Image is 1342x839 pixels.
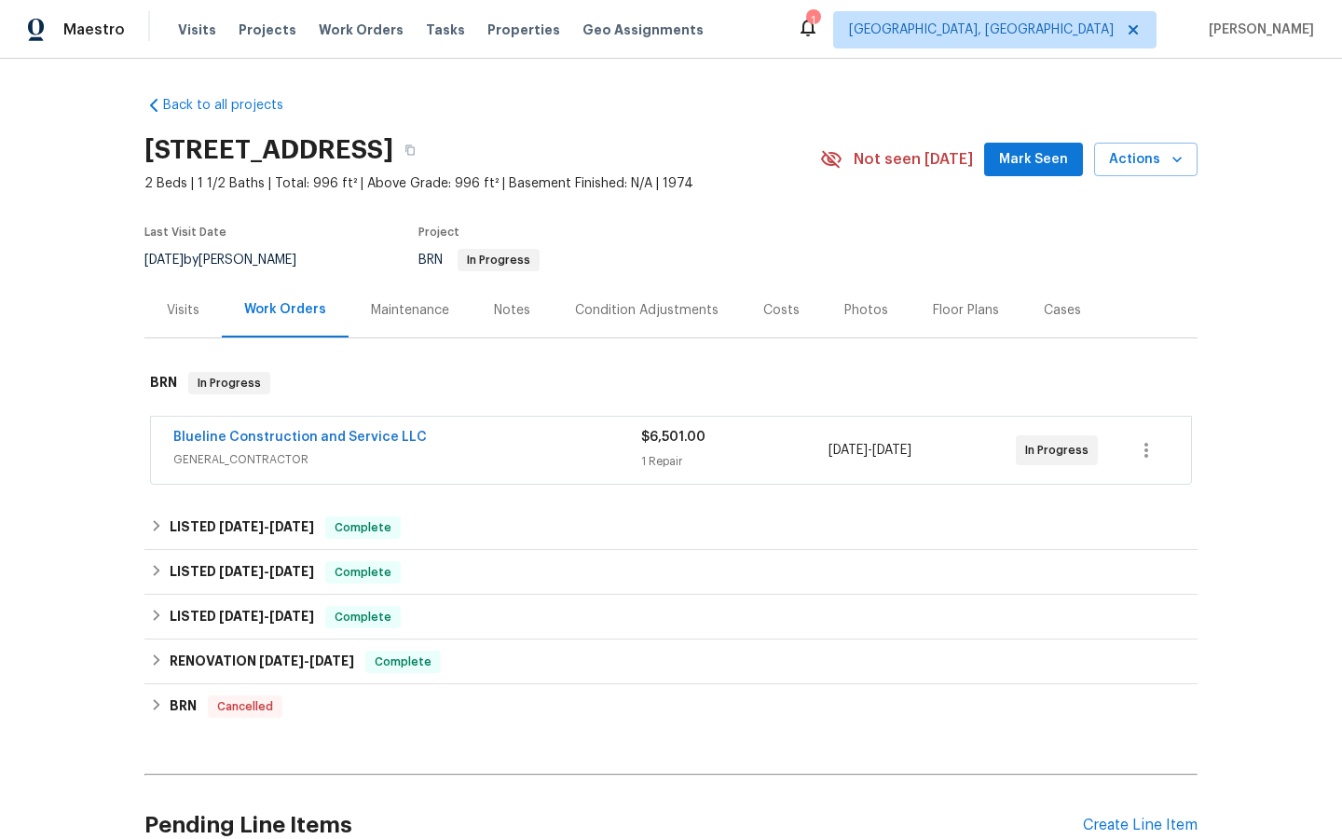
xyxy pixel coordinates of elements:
[418,254,540,267] span: BRN
[239,21,296,39] span: Projects
[849,21,1114,39] span: [GEOGRAPHIC_DATA], [GEOGRAPHIC_DATA]
[170,516,314,539] h6: LISTED
[459,254,538,266] span: In Progress
[170,606,314,628] h6: LISTED
[319,21,404,39] span: Work Orders
[269,565,314,578] span: [DATE]
[309,654,354,667] span: [DATE]
[170,561,314,584] h6: LISTED
[144,96,323,115] a: Back to all projects
[418,227,459,238] span: Project
[144,550,1198,595] div: LISTED [DATE]-[DATE]Complete
[144,595,1198,640] div: LISTED [DATE]-[DATE]Complete
[63,21,125,39] span: Maestro
[806,11,819,30] div: 1
[984,143,1083,177] button: Mark Seen
[367,653,439,671] span: Complete
[210,697,281,716] span: Cancelled
[582,21,704,39] span: Geo Assignments
[144,640,1198,684] div: RENOVATION [DATE]-[DATE]Complete
[144,254,184,267] span: [DATE]
[327,608,399,626] span: Complete
[144,684,1198,729] div: BRN Cancelled
[393,133,427,167] button: Copy Address
[144,505,1198,550] div: LISTED [DATE]-[DATE]Complete
[844,301,888,320] div: Photos
[269,610,314,623] span: [DATE]
[1109,148,1183,172] span: Actions
[150,372,177,394] h6: BRN
[259,654,304,667] span: [DATE]
[494,301,530,320] div: Notes
[371,301,449,320] div: Maintenance
[327,563,399,582] span: Complete
[828,444,868,457] span: [DATE]
[269,520,314,533] span: [DATE]
[219,565,314,578] span: -
[170,695,197,718] h6: BRN
[426,23,465,36] span: Tasks
[219,520,314,533] span: -
[259,654,354,667] span: -
[1201,21,1314,39] span: [PERSON_NAME]
[641,431,705,444] span: $6,501.00
[144,353,1198,413] div: BRN In Progress
[144,174,820,193] span: 2 Beds | 1 1/2 Baths | Total: 996 ft² | Above Grade: 996 ft² | Basement Finished: N/A | 1974
[144,249,319,271] div: by [PERSON_NAME]
[933,301,999,320] div: Floor Plans
[190,374,268,392] span: In Progress
[244,300,326,319] div: Work Orders
[1083,817,1198,834] div: Create Line Item
[219,610,264,623] span: [DATE]
[1044,301,1081,320] div: Cases
[487,21,560,39] span: Properties
[144,227,226,238] span: Last Visit Date
[641,452,828,471] div: 1 Repair
[763,301,800,320] div: Costs
[1025,441,1096,460] span: In Progress
[173,431,427,444] a: Blueline Construction and Service LLC
[999,148,1068,172] span: Mark Seen
[178,21,216,39] span: Visits
[828,441,911,460] span: -
[872,444,911,457] span: [DATE]
[854,150,973,169] span: Not seen [DATE]
[167,301,199,320] div: Visits
[1094,143,1198,177] button: Actions
[575,301,719,320] div: Condition Adjustments
[327,518,399,537] span: Complete
[219,610,314,623] span: -
[173,450,641,469] span: GENERAL_CONTRACTOR
[219,520,264,533] span: [DATE]
[144,141,393,159] h2: [STREET_ADDRESS]
[219,565,264,578] span: [DATE]
[170,651,354,673] h6: RENOVATION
